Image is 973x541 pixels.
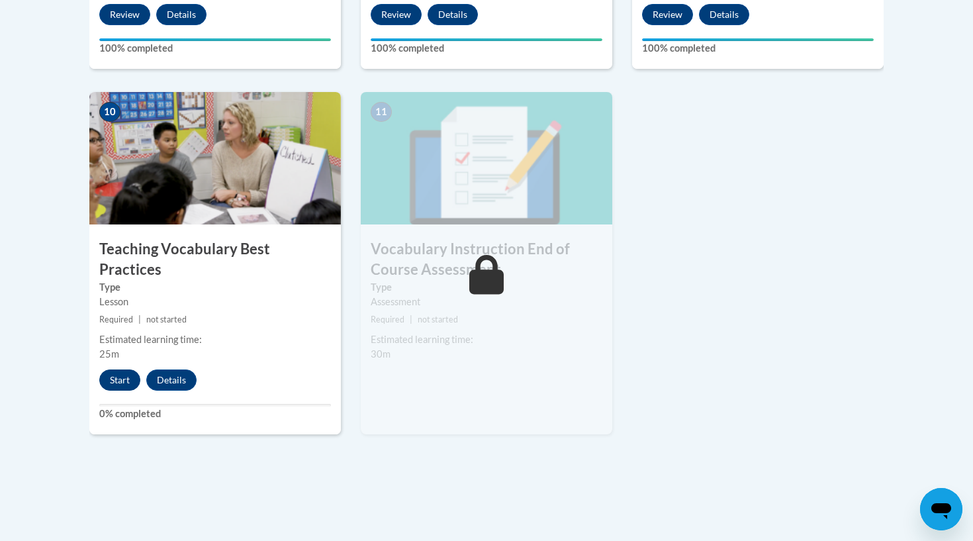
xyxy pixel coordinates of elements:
[920,488,962,530] iframe: Button to launch messaging window
[99,295,331,309] div: Lesson
[156,4,207,25] button: Details
[99,280,331,295] label: Type
[99,332,331,347] div: Estimated learning time:
[89,239,341,280] h3: Teaching Vocabulary Best Practices
[89,92,341,224] img: Course Image
[99,348,119,360] span: 25m
[99,38,331,41] div: Your progress
[371,348,391,360] span: 30m
[642,41,874,56] label: 100% completed
[410,315,412,324] span: |
[371,4,422,25] button: Review
[146,369,197,391] button: Details
[99,4,150,25] button: Review
[99,369,140,391] button: Start
[371,332,602,347] div: Estimated learning time:
[371,38,602,41] div: Your progress
[699,4,749,25] button: Details
[99,407,331,421] label: 0% completed
[146,315,187,324] span: not started
[428,4,478,25] button: Details
[371,41,602,56] label: 100% completed
[642,4,693,25] button: Review
[418,315,458,324] span: not started
[361,239,612,280] h3: Vocabulary Instruction End of Course Assessment
[371,280,602,295] label: Type
[642,38,874,41] div: Your progress
[99,102,120,122] span: 10
[99,41,331,56] label: 100% completed
[371,102,392,122] span: 11
[371,295,602,309] div: Assessment
[138,315,141,324] span: |
[99,315,133,324] span: Required
[361,92,612,224] img: Course Image
[371,315,404,324] span: Required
